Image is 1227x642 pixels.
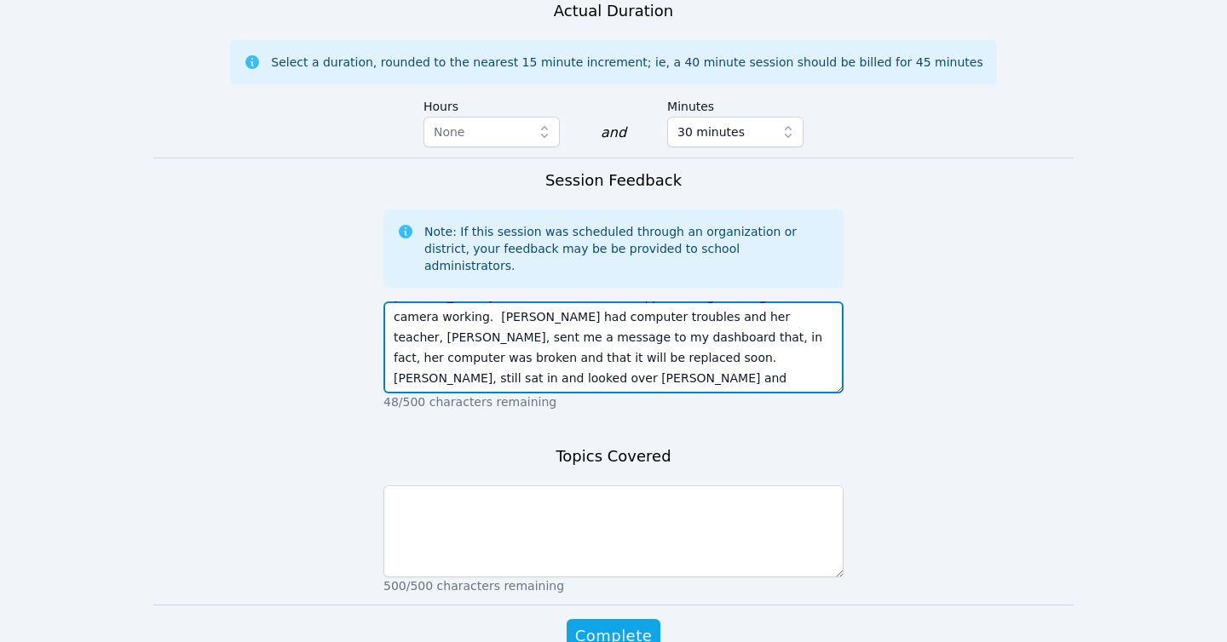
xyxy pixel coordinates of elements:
[677,122,745,142] span: 30 minutes
[667,91,804,117] label: Minutes
[556,444,671,468] h3: Topics Covered
[601,123,626,143] div: and
[545,169,682,192] h3: Session Feedback
[423,91,560,117] label: Hours
[383,393,844,410] p: 48/500 characters remaining
[434,125,465,139] span: None
[423,117,560,147] button: None
[271,54,982,71] div: Select a duration, rounded to the nearest 15 minute increment; ie, a 40 minute session should be ...
[383,301,844,393] textarea: [PERSON_NAME] logged in first with little, if any tech troubles, while [PERSON_NAME] needed some ...
[667,117,804,147] button: 30 minutes
[424,223,830,274] div: Note: If this session was scheduled through an organization or district, your feedback may be be ...
[383,577,844,594] p: 500/500 characters remaining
